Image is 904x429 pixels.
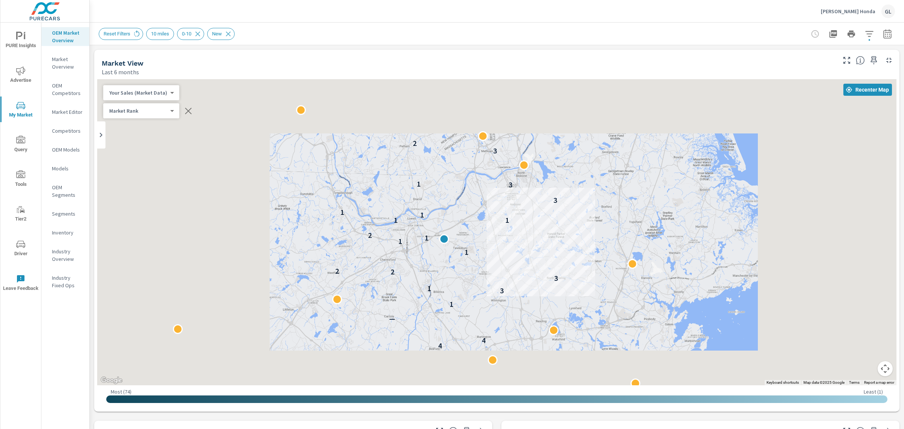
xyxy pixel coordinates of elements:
button: Map camera controls [878,361,893,376]
div: 0-10 [177,28,204,40]
div: OEM Segments [41,182,89,201]
p: 2 [368,231,372,240]
button: Recenter Map [843,84,892,96]
p: Segments [52,210,83,218]
p: Your Sales (Market Data) [109,89,167,96]
p: OEM Models [52,146,83,153]
div: Industry Overview [41,246,89,265]
div: OEM Market Overview [41,27,89,46]
span: Recenter Map [846,86,889,93]
span: Reset Filters [99,31,135,37]
p: 3 [553,196,557,205]
span: Save this to your personalized report [868,54,880,66]
div: Market Overview [41,54,89,72]
div: Inventory [41,227,89,238]
p: OEM Segments [52,184,83,199]
button: "Export Report to PDF" [826,26,841,41]
p: Market Overview [52,55,83,70]
div: Segments [41,208,89,219]
span: Query [3,136,39,154]
p: Models [52,165,83,172]
span: Leave Feedback [3,274,39,293]
p: — [389,314,395,323]
p: 1 [450,300,454,309]
p: 2 [391,267,394,276]
p: Last 6 months [102,67,139,77]
div: Competitors [41,125,89,136]
p: Most ( 74 ) [111,388,131,395]
p: 1 [505,216,509,225]
div: Your Sales (Market Data) [103,107,173,115]
div: Your Sales (Market Data) [103,89,173,97]
span: Tools [3,170,39,189]
p: OEM Competitors [52,82,83,97]
div: Models [41,163,89,174]
span: Tier2 [3,205,39,224]
p: OEM Market Overview [52,29,83,44]
p: 2 [335,267,339,276]
h5: Market View [102,59,144,67]
p: 1 [465,248,469,257]
p: 1 [428,284,431,293]
p: 3 [554,273,558,282]
p: 1 [394,216,398,225]
a: Open this area in Google Maps (opens a new window) [99,375,124,385]
span: Driver [3,240,39,258]
span: Advertise [3,66,39,85]
span: My Market [3,101,39,120]
p: Market Editor [52,108,83,116]
img: Google [99,375,124,385]
p: 3 [508,180,512,189]
div: OEM Competitors [41,80,89,99]
p: [PERSON_NAME] Honda [821,8,875,15]
button: Print Report [844,26,859,41]
p: 4 [482,336,486,345]
p: Industry Fixed Ops [52,274,83,289]
span: Map data ©2025 Google [803,380,844,385]
p: 4 [438,341,442,350]
p: 1 [425,233,429,242]
span: Find the biggest opportunities in your market for your inventory. Understand by postal code where... [856,56,865,65]
p: Least ( 1 ) [864,388,883,395]
button: Minimize Widget [883,54,895,66]
span: 0-10 [177,31,196,37]
span: New [208,31,226,37]
button: Apply Filters [862,26,877,41]
p: 1 [399,237,402,246]
div: OEM Models [41,144,89,155]
div: nav menu [0,23,41,300]
a: Report a map error [864,380,894,385]
p: Competitors [52,127,83,135]
div: New [207,28,235,40]
div: Reset Filters [99,28,143,40]
div: GL [881,5,895,18]
p: Inventory [52,229,83,236]
div: Industry Fixed Ops [41,272,89,291]
div: Market Editor [41,106,89,118]
p: 1 [417,179,421,188]
span: 10 miles [147,31,174,37]
p: 3 [500,286,504,295]
p: 1 [420,210,424,219]
p: 3 [493,146,497,155]
p: 2 [413,139,417,148]
p: 1 [341,208,344,217]
button: Select Date Range [880,26,895,41]
button: Keyboard shortcuts [767,380,799,385]
span: PURE Insights [3,32,39,50]
a: Terms (opens in new tab) [849,380,860,385]
button: Make Fullscreen [841,54,853,66]
p: Industry Overview [52,248,83,263]
p: Market Rank [109,107,167,114]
